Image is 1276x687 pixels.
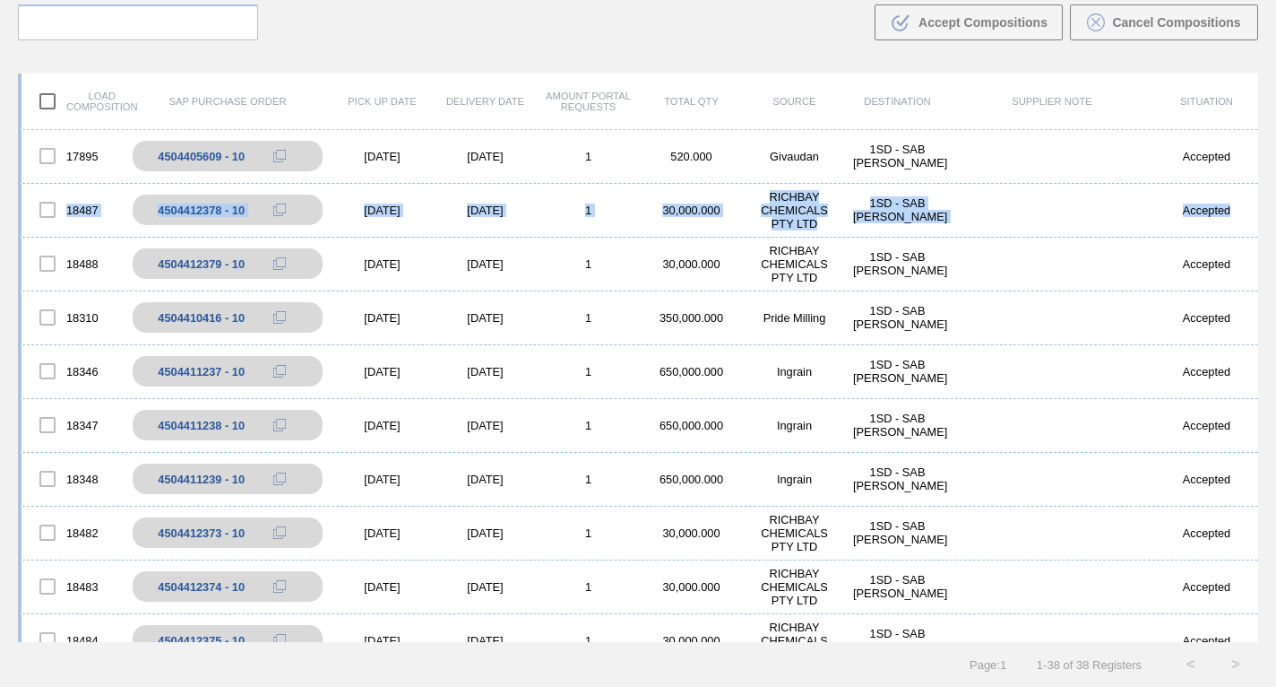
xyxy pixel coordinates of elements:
div: Accepted [1155,419,1258,432]
div: 1SD - SAB Rosslyn Brewery [846,196,949,223]
div: 30,000.000 [640,526,743,540]
div: 1SD - SAB Rosslyn Brewery [846,250,949,277]
div: 4504405609 - 10 [158,150,245,163]
div: Copy [262,468,297,490]
div: 18484 [22,622,125,659]
div: 1SD - SAB Rosslyn Brewery [846,627,949,654]
span: 1 - 38 of 38 Registers [1033,658,1142,672]
div: Load composition [22,83,125,120]
div: [DATE] [331,634,434,648]
div: Amount Portal Requests [537,91,640,112]
div: Copy [262,253,297,274]
div: [DATE] [331,526,434,540]
button: > [1213,642,1258,687]
div: 1SD - SAB Rosslyn Brewery [846,358,949,385]
div: 1SD - SAB Rosslyn Brewery [846,412,949,439]
div: Copy [262,630,297,651]
div: Destination [846,96,949,107]
div: Delivery Date [434,96,537,107]
div: [DATE] [331,150,434,163]
div: 18482 [22,514,125,552]
div: Accepted [1155,634,1258,648]
div: 4504412374 - 10 [158,580,245,594]
div: Copy [262,522,297,544]
span: Cancel Compositions [1112,15,1240,30]
div: [DATE] [434,634,537,648]
div: [DATE] [331,204,434,217]
div: Accepted [1155,204,1258,217]
div: 350,000.000 [640,311,743,325]
div: Accepted [1155,150,1258,163]
div: 1 [537,150,640,163]
div: 1 [537,473,640,486]
div: Accepted [1155,311,1258,325]
div: 18347 [22,406,125,444]
div: Situation [1155,96,1258,107]
div: 4504411239 - 10 [158,473,245,486]
div: 4504411238 - 10 [158,419,245,432]
div: Copy [262,414,297,436]
div: 4504410416 - 10 [158,311,245,325]
div: 18488 [22,245,125,283]
div: 1 [537,311,640,325]
div: 650,000.000 [640,419,743,432]
div: [DATE] [434,311,537,325]
div: 18487 [22,191,125,229]
div: [DATE] [434,526,537,540]
div: Accepted [1155,257,1258,271]
div: 1SD - SAB Rosslyn Brewery [846,519,949,546]
div: 1SD - SAB Rosslyn Brewery [846,143,949,170]
div: [DATE] [331,419,434,432]
div: 650,000.000 [640,365,743,378]
div: 30,000.000 [640,634,743,648]
div: 1 [537,257,640,271]
div: Copy [262,199,297,221]
div: 4504412378 - 10 [158,204,245,217]
div: 17895 [22,137,125,175]
div: Ingrain [743,365,846,378]
div: [DATE] [434,204,537,217]
div: 1 [537,204,640,217]
div: Supplier Note [949,96,1155,107]
div: 1 [537,419,640,432]
div: Ingrain [743,419,846,432]
div: RICHBAY CHEMICALS PTY LTD [743,621,846,661]
div: 18483 [22,568,125,605]
div: 18310 [22,299,125,336]
div: Ingrain [743,473,846,486]
div: 30,000.000 [640,204,743,217]
div: 1SD - SAB Rosslyn Brewery [846,304,949,331]
div: Accepted [1155,365,1258,378]
div: Source [743,96,846,107]
div: Accepted [1155,473,1258,486]
div: 18348 [22,460,125,498]
div: RICHBAY CHEMICALS PTY LTD [743,513,846,553]
div: [DATE] [434,580,537,594]
button: Cancel Compositions [1070,4,1258,40]
div: Copy [262,576,297,597]
div: 4504412375 - 10 [158,634,245,648]
span: Accept Compositions [918,15,1048,30]
div: Pride Milling [743,311,846,325]
div: [DATE] [331,580,434,594]
div: Copy [262,361,297,382]
div: 1 [537,365,640,378]
div: [DATE] [434,473,537,486]
div: 1 [537,526,640,540]
div: Accepted [1155,580,1258,594]
div: [DATE] [434,150,537,163]
div: [DATE] [331,311,434,325]
div: 1 [537,634,640,648]
div: RICHBAY CHEMICALS PTY LTD [743,244,846,284]
div: 1SD - SAB Rosslyn Brewery [846,465,949,492]
div: 30,000.000 [640,257,743,271]
div: Copy [262,307,297,328]
button: < [1168,642,1213,687]
div: [DATE] [434,257,537,271]
div: 4504412379 - 10 [158,257,245,271]
div: RICHBAY CHEMICALS PTY LTD [743,190,846,230]
div: 650,000.000 [640,473,743,486]
div: SAP Purchase Order [125,96,331,107]
div: 4504411237 - 10 [158,365,245,378]
div: [DATE] [331,473,434,486]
